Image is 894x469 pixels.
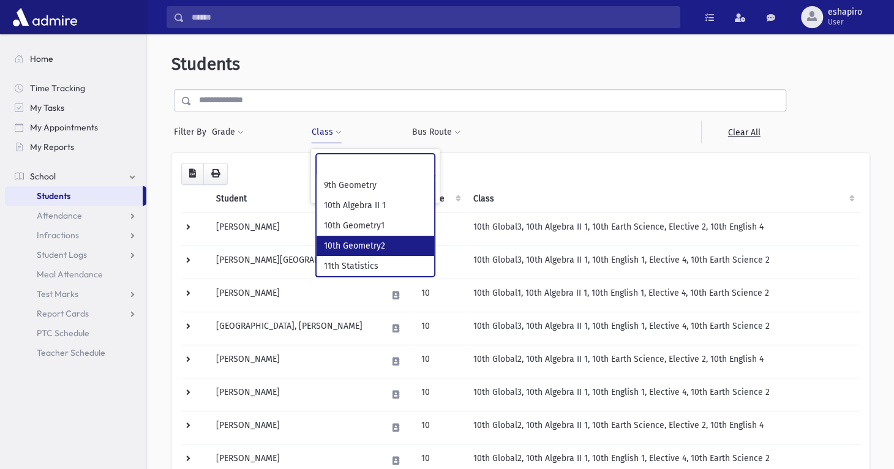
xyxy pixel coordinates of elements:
span: Meal Attendance [37,269,103,280]
span: PTC Schedule [37,328,89,339]
td: [PERSON_NAME] [209,212,380,246]
img: AdmirePro [10,5,80,29]
span: Students [37,190,70,201]
span: User [828,17,862,27]
button: Bus Route [411,121,461,143]
td: 10th Global3, 10th Algebra II 1, 10th Earth Science, Elective 2, 10th English 4 [466,212,860,246]
a: Meal Attendance [5,265,146,284]
a: Home [5,49,146,69]
button: CSV [181,163,204,185]
td: 10th Global3, 10th Algebra II 1, 10th English 1, Elective 4, 10th Earth Science 2 [466,246,860,279]
li: 11th Statistics [317,256,434,276]
th: Student: activate to sort column descending [209,185,380,213]
li: 10th Algebra II 1 [317,195,434,216]
button: Class [311,121,342,143]
span: Time Tracking [30,83,85,94]
span: My Tasks [30,102,64,113]
td: 10th Global2, 10th Algebra II 1, 10th Earth Science, Elective 2, 10th English 4 [466,411,860,444]
li: 10th Geometry2 [317,236,434,256]
td: 10 [414,279,466,312]
a: My Reports [5,137,146,157]
td: 10th Global3, 10th Algebra II 1, 10th English 1, Elective 4, 10th Earth Science 2 [466,312,860,345]
a: Teacher Schedule [5,343,146,362]
td: [PERSON_NAME] [209,411,380,444]
span: My Appointments [30,122,98,133]
a: Report Cards [5,304,146,323]
a: Student Logs [5,245,146,265]
a: Clear All [701,121,786,143]
span: Students [171,54,240,74]
th: Grade: activate to sort column ascending [414,185,466,213]
td: [PERSON_NAME] [209,279,380,312]
button: Grade [211,121,244,143]
a: Time Tracking [5,78,146,98]
input: Search [184,6,680,28]
span: Home [30,53,53,64]
td: [PERSON_NAME][GEOGRAPHIC_DATA] [209,246,380,279]
td: 10th Global2, 10th Algebra II 1, 10th Earth Science, Elective 2, 10th English 4 [466,345,860,378]
span: My Reports [30,141,74,152]
span: eshapiro [828,7,862,17]
td: 10 [414,246,466,279]
a: Students [5,186,143,206]
td: 10th Global3, 10th Algebra II 1, 10th English 1, Elective 4, 10th Earth Science 2 [466,378,860,411]
span: School [30,171,56,182]
li: 10th Geometry1 [317,216,434,236]
span: Attendance [37,210,82,221]
td: [PERSON_NAME] [209,378,380,411]
span: Filter By [174,126,211,138]
span: Teacher Schedule [37,347,105,358]
a: My Tasks [5,98,146,118]
td: [GEOGRAPHIC_DATA], [PERSON_NAME] [209,312,380,345]
button: Print [203,163,228,185]
span: Test Marks [37,288,78,299]
span: Student Logs [37,249,87,260]
td: 10 [414,345,466,378]
a: Test Marks [5,284,146,304]
a: My Appointments [5,118,146,137]
td: 10 [414,411,466,444]
td: 10 [414,212,466,246]
span: Report Cards [37,308,89,319]
a: Attendance [5,206,146,225]
td: [PERSON_NAME] [209,345,380,378]
li: 9th Geometry [317,175,434,195]
td: 10 [414,312,466,345]
a: School [5,167,146,186]
span: Infractions [37,230,79,241]
td: 10th Global1, 10th Algebra II 1, 10th English 1, Elective 4, 10th Earth Science 2 [466,279,860,312]
a: PTC Schedule [5,323,146,343]
th: Class: activate to sort column ascending [466,185,860,213]
td: 10 [414,378,466,411]
a: Infractions [5,225,146,245]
